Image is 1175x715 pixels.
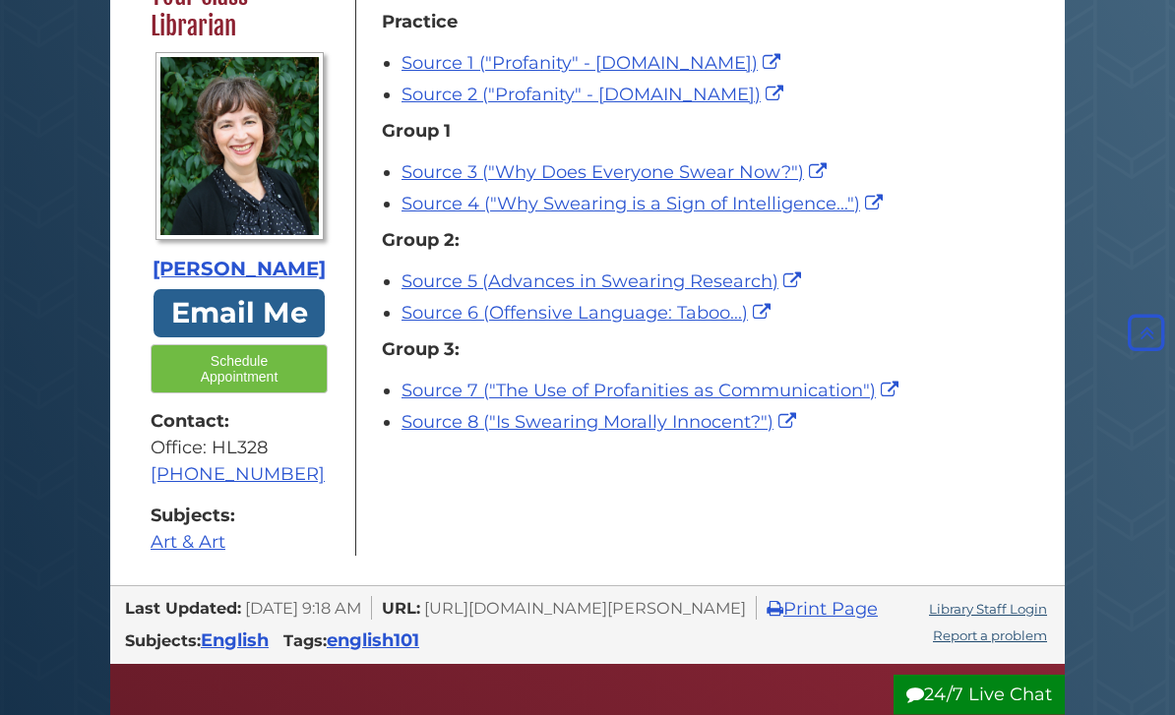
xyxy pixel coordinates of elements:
a: Art & Art History [151,532,225,580]
strong: Group 1 [382,121,451,143]
div: , , , , , [151,504,328,610]
a: Library Staff Login [929,602,1047,618]
strong: Subjects: [151,504,328,530]
a: Source 2 ("Profanity" - [DOMAIN_NAME]) [402,85,788,106]
img: Profile Photo [155,53,324,241]
a: english101 [327,630,419,652]
strong: Practice [382,12,458,33]
a: Source 3 ("Why Does Everyone Swear Now?") [402,162,832,184]
strong: Contact: [151,409,328,436]
span: Last Updated: [125,599,241,619]
a: English [201,630,269,652]
a: [PHONE_NUMBER] [151,464,325,486]
span: URL: [382,599,420,619]
strong: Group 3: [382,339,460,361]
span: Subjects: [125,631,201,651]
i: Print Page [767,601,783,619]
button: Schedule Appointment [151,345,328,394]
a: Source 6 (Offensive Language: Taboo...) [402,303,775,325]
strong: Group 2: [382,230,460,252]
span: [DATE] 9:18 AM [245,599,361,619]
button: 24/7 Live Chat [894,675,1065,715]
a: Source 7 ("The Use of Profanities as Communication") [402,381,903,402]
a: Source 1 ("Profanity" - [DOMAIN_NAME]) [402,53,785,75]
a: Email Me [154,290,325,338]
a: Print Page [767,599,878,621]
span: Tags: [283,631,327,651]
a: Source 8 ("Is Swearing Morally Innocent?") [402,412,801,434]
div: Office: HL328 [151,436,328,462]
a: Source 5 (Advances in Swearing Research) [402,271,806,293]
a: Report a problem [933,628,1047,644]
a: Profile Photo [PERSON_NAME] [151,53,328,285]
a: Source 4 ("Why Swearing is a Sign of Intelligence...") [402,194,888,215]
span: [URL][DOMAIN_NAME][PERSON_NAME] [424,599,746,619]
a: Back to Top [1123,322,1170,343]
div: [PERSON_NAME] [151,256,328,285]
